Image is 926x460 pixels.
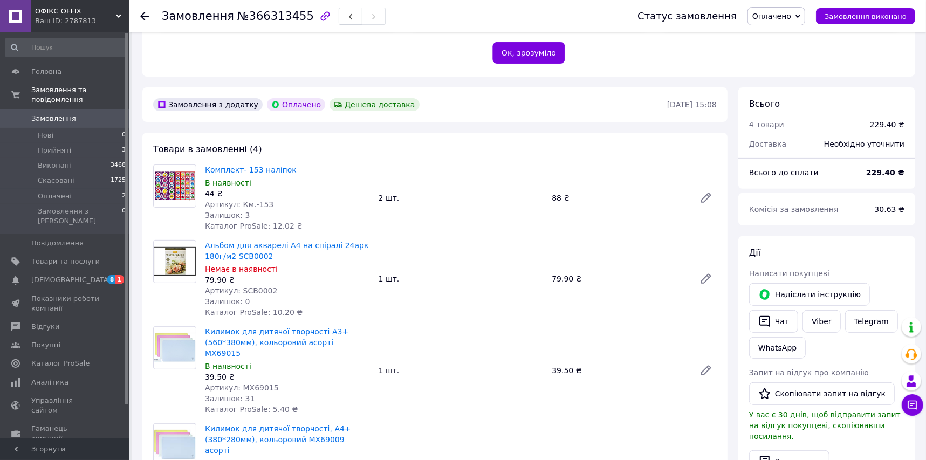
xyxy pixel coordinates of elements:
[35,16,129,26] div: Ваш ID: 2787813
[902,394,923,416] button: Чат з покупцем
[31,257,100,266] span: Товари та послуги
[547,363,691,378] div: 39.50 ₴
[866,168,904,177] b: 229.40 ₴
[31,424,100,443] span: Гаманець компанії
[749,248,760,258] span: Дії
[38,161,71,170] span: Виконані
[154,430,196,459] img: Килимок для дитячої творчості, А4+ (380*280мм), кольоровий MX69009 асорті
[122,146,126,155] span: 3
[374,271,548,286] div: 1 шт.
[162,10,234,23] span: Замовлення
[111,176,126,186] span: 1725
[205,286,277,295] span: Артикул: SCB0002
[749,283,870,306] button: Надіслати інструкцію
[31,340,60,350] span: Покупці
[31,67,61,77] span: Головна
[749,269,829,278] span: Написати покупцеві
[205,188,370,199] div: 44 ₴
[667,100,717,109] time: [DATE] 15:08
[205,200,273,209] span: Артикул: Км.-153
[695,187,717,209] a: Редагувати
[816,8,915,24] button: Замовлення виконано
[749,168,819,177] span: Всього до сплати
[5,38,127,57] input: Пошук
[107,275,116,284] span: 8
[122,131,126,140] span: 0
[749,120,784,129] span: 4 товари
[205,222,303,230] span: Каталог ProSale: 12.02 ₴
[154,247,196,276] img: Альбом для акварелі А4 на спіралі 24арк 180г/м2 SCB0002
[205,211,250,219] span: Залишок: 3
[749,140,786,148] span: Доставка
[111,161,126,170] span: 3468
[802,310,840,333] a: Viber
[38,191,72,201] span: Оплачені
[205,178,251,187] span: В наявності
[875,205,904,214] span: 30.63 ₴
[31,377,68,387] span: Аналітика
[205,394,255,403] span: Залишок: 31
[330,98,419,111] div: Дешева доставка
[122,191,126,201] span: 2
[31,396,100,415] span: Управління сайтом
[205,166,297,174] a: Комплект- 153 наліпок
[31,238,84,248] span: Повідомлення
[205,265,278,273] span: Немає в наявності
[749,410,901,441] span: У вас є 30 днів, щоб відправити запит на відгук покупцеві, скопіювавши посилання.
[154,171,196,201] img: Комплект- 153 наліпок
[31,322,59,332] span: Відгуки
[205,424,351,455] a: Килимок для дитячої творчості, А4+ (380*280мм), кольоровий MX69009 асорті
[153,144,262,154] span: Товари в замовленні (4)
[749,99,780,109] span: Всього
[205,372,370,382] div: 39.50 ₴
[205,241,369,260] a: Альбом для акварелі А4 на спіралі 24арк 180г/м2 SCB0002
[695,268,717,290] a: Редагувати
[38,131,53,140] span: Нові
[749,382,895,405] button: Скопіювати запит на відгук
[237,10,314,23] span: №366313455
[749,337,806,359] a: WhatsApp
[374,190,548,205] div: 2 шт.
[38,207,122,226] span: Замовлення з [PERSON_NAME]
[205,274,370,285] div: 79.90 ₴
[205,308,303,317] span: Каталог ProSale: 10.20 ₴
[749,368,869,377] span: Запит на відгук про компанію
[153,98,263,111] div: Замовлення з додатку
[31,114,76,123] span: Замовлення
[845,310,898,333] a: Telegram
[31,359,90,368] span: Каталог ProSale
[492,42,565,64] button: Ок, зрозуміло
[825,12,907,20] span: Замовлення виконано
[205,405,298,414] span: Каталог ProSale: 5.40 ₴
[547,271,691,286] div: 79.90 ₴
[637,11,737,22] div: Статус замовлення
[115,275,124,284] span: 1
[818,132,911,156] div: Необхідно уточнити
[749,205,839,214] span: Комісія за замовлення
[870,119,904,130] div: 229.40 ₴
[205,362,251,370] span: В наявності
[154,333,196,362] img: Килимок для дитячої творчості А3+ (560*380мм), кольоровий асорті MX69015
[31,294,100,313] span: Показники роботи компанії
[749,310,798,333] button: Чат
[38,176,74,186] span: Скасовані
[38,146,71,155] span: Прийняті
[31,275,111,285] span: [DEMOGRAPHIC_DATA]
[35,6,116,16] span: ОФІКС OFFIX
[695,360,717,381] a: Редагувати
[122,207,126,226] span: 0
[374,363,548,378] div: 1 шт.
[752,12,791,20] span: Оплачено
[205,327,348,358] a: Килимок для дитячої творчості А3+ (560*380мм), кольоровий асорті MX69015
[31,85,129,105] span: Замовлення та повідомлення
[267,98,325,111] div: Оплачено
[547,190,691,205] div: 88 ₴
[205,383,279,392] span: Артикул: MX69015
[205,297,250,306] span: Залишок: 0
[140,11,149,22] div: Повернутися назад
